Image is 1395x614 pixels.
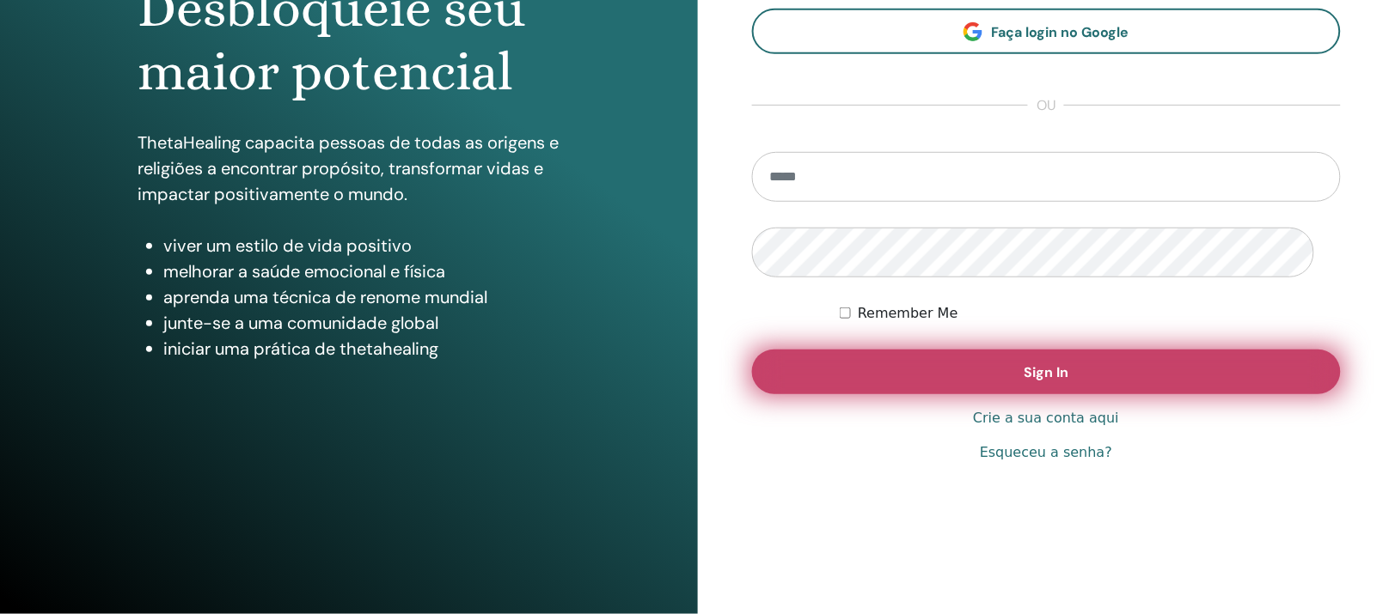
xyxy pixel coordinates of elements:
[991,23,1129,41] span: Faça login no Google
[138,130,560,207] p: ThetaHealing capacita pessoas de todas as origens e religiões a encontrar propósito, transformar ...
[163,284,560,310] li: aprenda uma técnica de renome mundial
[1024,363,1068,381] span: Sign In
[752,9,1342,54] a: Faça login no Google
[1028,95,1064,116] span: ou
[163,310,560,336] li: junte-se a uma comunidade global
[980,442,1112,463] a: Esqueceu a senha?
[858,303,958,324] label: Remember Me
[840,303,1341,324] div: Keep me authenticated indefinitely or until I manually logout
[163,233,560,258] li: viver um estilo de vida positivo
[163,258,560,284] li: melhorar a saúde emocional e física
[163,336,560,362] li: iniciar uma prática de thetahealing
[752,350,1342,394] button: Sign In
[973,408,1119,429] a: Crie a sua conta aqui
